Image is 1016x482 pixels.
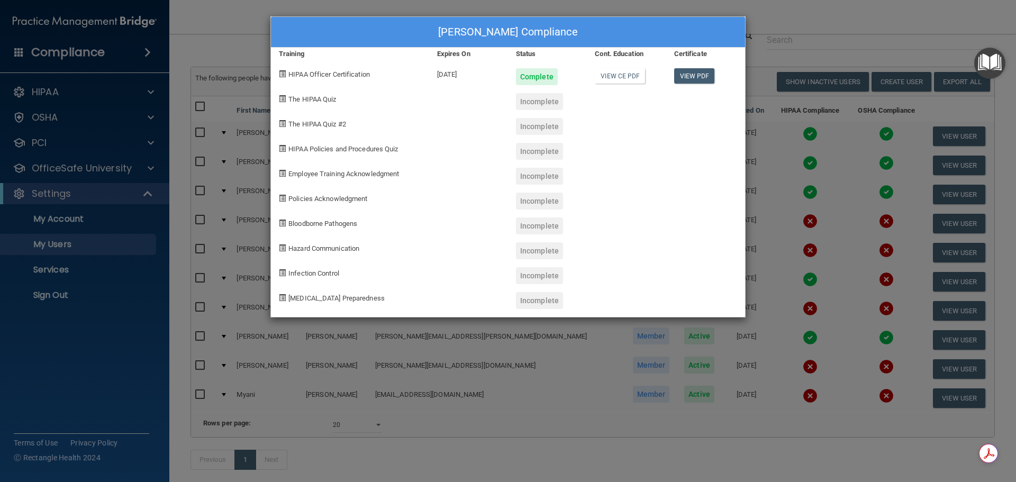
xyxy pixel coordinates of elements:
span: The HIPAA Quiz [288,95,336,103]
div: Certificate [666,48,745,60]
a: View CE PDF [595,68,645,84]
span: Infection Control [288,269,339,277]
span: HIPAA Policies and Procedures Quiz [288,145,398,153]
div: Status [508,48,587,60]
div: Incomplete [516,118,563,135]
div: Incomplete [516,217,563,234]
div: Incomplete [516,168,563,185]
div: Training [271,48,429,60]
div: Expires On [429,48,508,60]
iframe: Drift Widget Chat Controller [833,407,1003,449]
div: [DATE] [429,60,508,85]
span: [MEDICAL_DATA] Preparedness [288,294,385,302]
div: [PERSON_NAME] Compliance [271,17,745,48]
span: Employee Training Acknowledgment [288,170,399,178]
div: Incomplete [516,242,563,259]
a: View PDF [674,68,715,84]
div: Incomplete [516,143,563,160]
div: Incomplete [516,93,563,110]
div: Incomplete [516,267,563,284]
button: Open Resource Center [974,48,1005,79]
span: The HIPAA Quiz #2 [288,120,346,128]
span: HIPAA Officer Certification [288,70,370,78]
div: Complete [516,68,558,85]
span: Hazard Communication [288,244,359,252]
div: Incomplete [516,193,563,210]
div: Cont. Education [587,48,666,60]
span: Policies Acknowledgment [288,195,367,203]
span: Bloodborne Pathogens [288,220,357,228]
div: Incomplete [516,292,563,309]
